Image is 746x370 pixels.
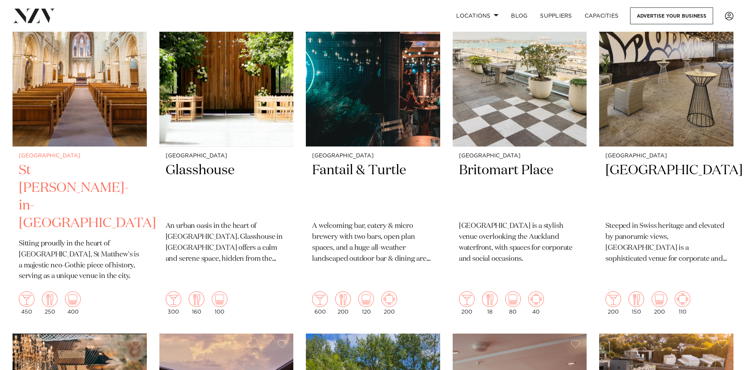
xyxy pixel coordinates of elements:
[450,7,505,24] a: Locations
[652,291,667,315] div: 200
[482,291,498,307] img: dining.png
[381,291,397,307] img: meeting.png
[605,291,621,307] img: cocktail.png
[166,221,287,265] p: An urban oasis in the heart of [GEOGRAPHIC_DATA]. Glasshouse in [GEOGRAPHIC_DATA] offers a calm a...
[312,291,328,307] img: cocktail.png
[166,162,287,215] h2: Glasshouse
[13,9,55,23] img: nzv-logo.png
[459,221,581,265] p: [GEOGRAPHIC_DATA] is a stylish venue overlooking the Auckland waterfront, with spaces for corpora...
[65,291,81,307] img: theatre.png
[42,291,58,315] div: 250
[312,162,434,215] h2: Fantail & Turtle
[459,291,475,315] div: 200
[505,291,521,307] img: theatre.png
[19,291,34,307] img: cocktail.png
[505,291,521,315] div: 80
[19,153,141,159] small: [GEOGRAPHIC_DATA]
[482,291,498,315] div: 18
[358,291,374,307] img: theatre.png
[675,291,690,307] img: meeting.png
[212,291,228,315] div: 100
[605,162,727,215] h2: [GEOGRAPHIC_DATA]
[629,291,644,307] img: dining.png
[630,7,713,24] a: Advertise your business
[528,291,544,315] div: 40
[42,291,58,307] img: dining.png
[459,162,581,215] h2: Britomart Place
[166,291,181,315] div: 300
[65,291,81,315] div: 400
[19,238,141,282] p: Sitting proudly in the heart of [GEOGRAPHIC_DATA], St Matthew's is a majestic neo-Gothic piece of...
[652,291,667,307] img: theatre.png
[189,291,204,315] div: 160
[534,7,578,24] a: SUPPLIERS
[19,291,34,315] div: 450
[381,291,397,315] div: 200
[312,291,328,315] div: 600
[629,291,644,315] div: 150
[675,291,690,315] div: 110
[335,291,351,307] img: dining.png
[312,153,434,159] small: [GEOGRAPHIC_DATA]
[528,291,544,307] img: meeting.png
[212,291,228,307] img: theatre.png
[459,291,475,307] img: cocktail.png
[605,291,621,315] div: 200
[166,291,181,307] img: cocktail.png
[578,7,625,24] a: Capacities
[505,7,534,24] a: BLOG
[605,153,727,159] small: [GEOGRAPHIC_DATA]
[189,291,204,307] img: dining.png
[459,153,581,159] small: [GEOGRAPHIC_DATA]
[166,153,287,159] small: [GEOGRAPHIC_DATA]
[335,291,351,315] div: 200
[312,221,434,265] p: A welcoming bar, eatery & micro brewery with two bars, open plan spaces, and a huge all-weather l...
[19,162,141,232] h2: St [PERSON_NAME]-in-[GEOGRAPHIC_DATA]
[358,291,374,315] div: 120
[605,221,727,265] p: Steeped in Swiss heritage and elevated by panoramic views, [GEOGRAPHIC_DATA] is a sophisticated v...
